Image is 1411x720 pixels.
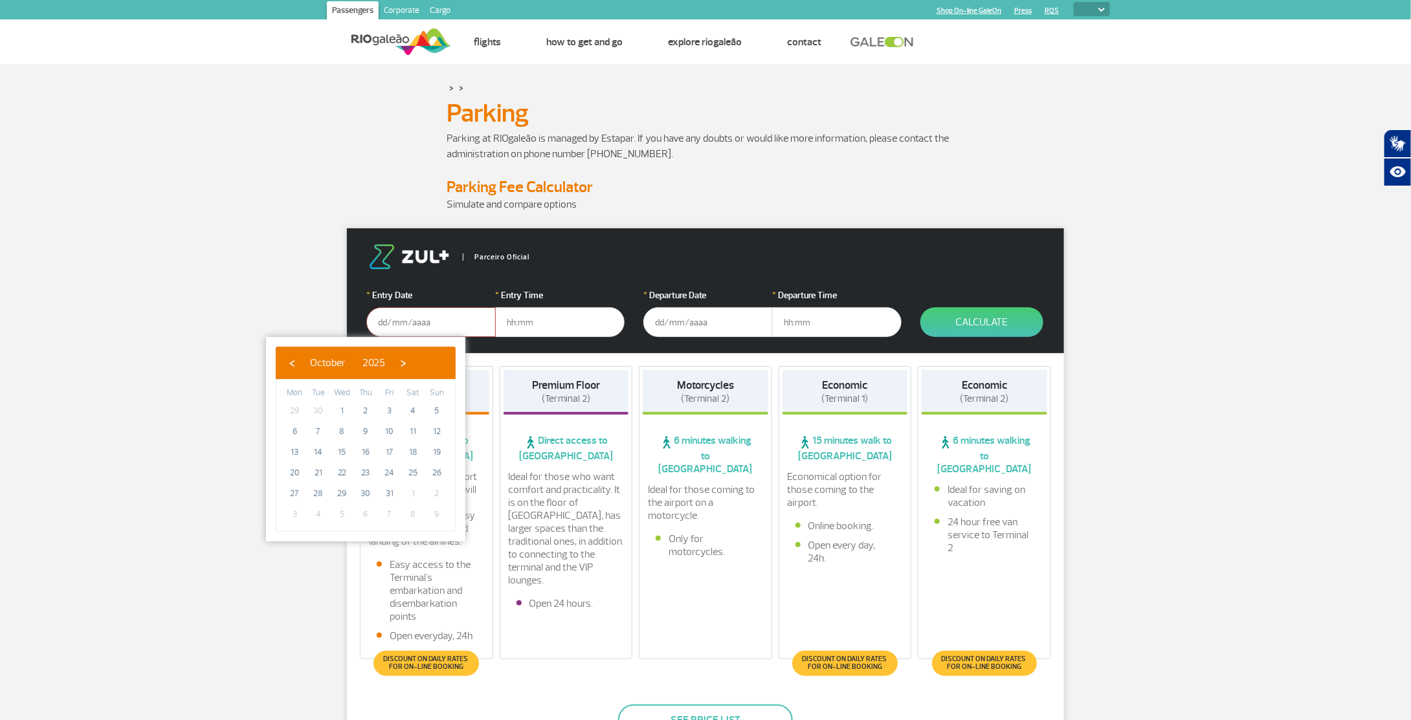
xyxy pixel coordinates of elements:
[425,386,449,400] th: weekday
[648,483,763,522] p: Ideal for those coming to the airport on a motorcycle.
[935,483,1034,509] li: Ideal for saving on vacation
[355,463,376,483] span: 23
[772,307,902,337] input: hh:mm
[355,400,376,421] span: 2
[308,442,329,463] span: 14
[307,386,331,400] th: weekday
[331,504,352,525] span: 5
[427,504,447,525] span: 9
[935,516,1034,554] li: 24 hour free van service to Terminal 2
[366,307,496,337] input: dd/mm/aaaa
[1014,6,1032,15] a: Press
[403,504,423,525] span: 8
[379,400,400,421] span: 3
[822,393,869,405] span: (Terminal 1)
[330,386,354,400] th: weekday
[677,378,734,392] strong: Motorcycles
[266,337,465,541] bs-datepicker-container: calendar
[327,1,379,22] a: Passengers
[447,177,964,197] h4: Parking Fee Calculator
[380,655,472,671] span: Discount on daily rates for on-line booking
[772,289,902,302] label: Departure Time
[379,1,425,22] a: Corporate
[362,356,385,369] span: 2025
[447,131,964,162] p: Parking at RIOgaleão is managed by Estapar. If you have any doubts or would like more information...
[401,386,425,400] th: weekday
[394,353,413,373] button: ›
[532,378,600,392] strong: Premium Floor
[795,539,895,565] li: Open every day, 24h.
[447,102,964,124] h1: Parking
[366,289,496,302] label: Entry Date
[474,36,501,49] a: Flights
[284,400,305,421] span: 29
[308,400,329,421] span: 30
[403,463,423,483] span: 25
[920,307,1043,337] button: Calculate
[788,470,903,509] p: Economical option for those coming to the airport.
[643,434,768,475] span: 6 minutes walking to [GEOGRAPHIC_DATA]
[643,289,773,302] label: Departure Date
[427,463,447,483] span: 26
[783,434,908,463] span: 15 minutes walk to [GEOGRAPHIC_DATA]
[799,655,891,671] span: Discount on daily rates for on-line booking
[1384,158,1411,186] button: Abrir recursos assistivos.
[962,378,1007,392] strong: Economic
[354,386,378,400] th: weekday
[308,483,329,504] span: 28
[463,254,529,261] span: Parceiro Oficial
[546,36,623,49] a: How to get and go
[284,504,305,525] span: 3
[355,442,376,463] span: 16
[379,483,400,504] span: 31
[937,6,1001,15] a: Shop On-line GaleOn
[283,386,307,400] th: weekday
[379,442,400,463] span: 17
[509,470,624,587] p: Ideal for those who want comfort and practicality. It is on the floor of [GEOGRAPHIC_DATA], has l...
[282,355,413,367] bs-datepicker-navigation-view: ​ ​ ​
[1045,6,1059,15] a: RQS
[355,421,376,442] span: 9
[427,483,447,504] span: 2
[447,197,964,212] p: Simulate and compare options
[495,289,625,302] label: Entry Time
[542,393,590,405] span: (Terminal 2)
[495,307,625,337] input: hh:mm
[377,558,476,623] li: Easy access to the Terminal's embarkation and disembarkation points
[331,400,352,421] span: 1
[302,353,354,373] button: October
[517,597,616,610] li: Open 24 hours.
[284,463,305,483] span: 20
[331,483,352,504] span: 29
[643,307,773,337] input: dd/mm/aaaa
[403,442,423,463] span: 18
[961,393,1009,405] span: (Terminal 2)
[403,483,423,504] span: 1
[366,245,452,269] img: logo-zul.png
[459,80,463,95] a: >
[1384,129,1411,186] div: Plugin de acessibilidade da Hand Talk.
[379,463,400,483] span: 24
[308,463,329,483] span: 21
[427,400,447,421] span: 5
[427,421,447,442] span: 12
[308,421,329,442] span: 7
[282,353,302,373] button: ‹
[355,483,376,504] span: 30
[403,400,423,421] span: 4
[310,356,346,369] span: October
[681,393,729,405] span: (Terminal 2)
[331,442,352,463] span: 15
[377,629,476,642] li: Open everyday, 24h
[922,434,1047,475] span: 6 minutes walking to [GEOGRAPHIC_DATA]
[449,80,454,95] a: >
[354,353,394,373] button: 2025
[379,504,400,525] span: 7
[504,434,629,463] span: Direct access to [GEOGRAPHIC_DATA]
[284,483,305,504] span: 27
[379,421,400,442] span: 10
[331,463,352,483] span: 22
[787,36,821,49] a: Contact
